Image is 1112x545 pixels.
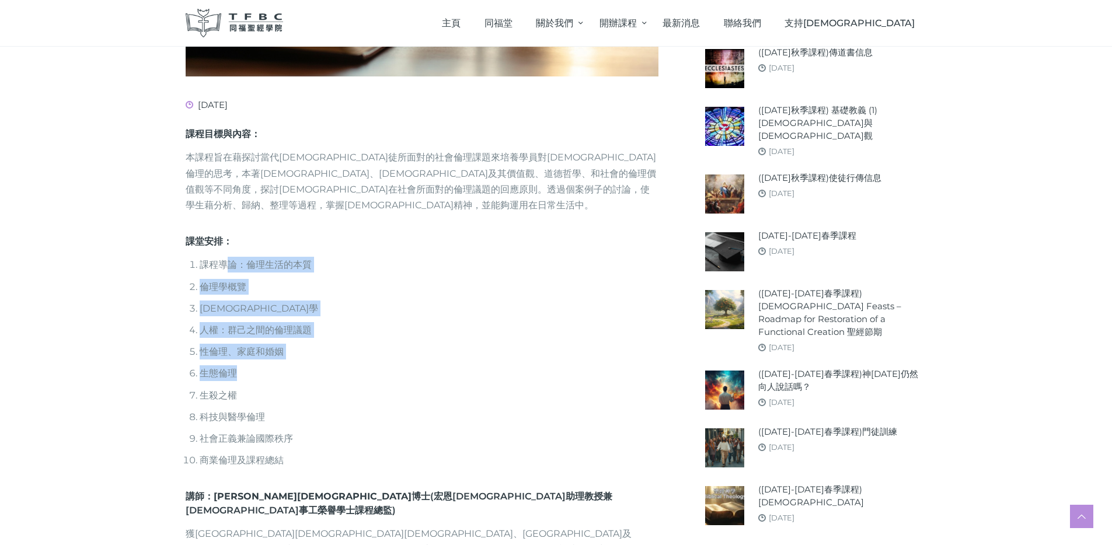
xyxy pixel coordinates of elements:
[186,236,232,247] strong: 課堂安排：
[430,6,473,40] a: 主頁
[769,188,794,198] a: [DATE]
[587,6,650,40] a: 開辦課程
[442,18,461,29] span: 主頁
[705,232,744,271] img: 2024-25年春季課程
[200,344,658,359] li: 性倫理、家庭和婚姻
[200,257,658,272] li: 課程導論：倫理生活的本質
[724,18,761,29] span: 聯絡我們
[524,6,587,40] a: 關於我們
[472,6,524,40] a: 同福堂
[769,442,794,452] a: [DATE]
[758,287,927,338] a: ([DATE]-[DATE]春季課程) [DEMOGRAPHIC_DATA] Feasts – Roadmap for Restoration of a Functional Creation ...
[186,149,658,213] p: 本課程旨在藉探討當代[DEMOGRAPHIC_DATA]徒所面對的社會倫理課題來培養學員對[DEMOGRAPHIC_DATA]倫理的思考，本著[DEMOGRAPHIC_DATA]、[DEMOGR...
[599,18,637,29] span: 開辦課程
[214,491,430,502] strong: [PERSON_NAME][DEMOGRAPHIC_DATA]博士
[758,425,897,438] a: ([DATE]-[DATE]春季課程)門徒訓練
[484,18,513,29] span: 同福堂
[785,18,915,29] span: 支持[DEMOGRAPHIC_DATA]
[200,431,658,446] li: 社會正義兼論國際秩序
[769,146,794,156] a: [DATE]
[200,387,658,403] li: 生殺之權
[536,18,573,29] span: 關於我們
[200,322,658,338] li: 人權：群己之間的倫理議題
[758,46,873,59] a: ([DATE]秋季課程)傳道書信息
[705,371,744,410] img: (2024-25年春季課程)神今天仍然向人說話嗎？
[769,513,794,522] a: [DATE]
[186,9,284,37] img: 同福聖經學院 TFBC
[758,368,927,393] a: ([DATE]-[DATE]春季課程)神[DATE]仍然向人說話嗎？
[663,18,700,29] span: 最新消息
[758,104,927,142] a: ([DATE]秋季課程) 基礎教義 (1) [DEMOGRAPHIC_DATA]與[DEMOGRAPHIC_DATA]觀
[758,172,881,184] a: ([DATE]秋季課程)使徒行傳信息
[200,452,658,468] li: 商業倫理及課程總結
[773,6,927,40] a: 支持[DEMOGRAPHIC_DATA]
[186,99,228,110] span: [DATE]
[705,290,744,329] img: (2024-25年春季課程) Biblical Feasts – Roadmap for Restoration of a Functional Creation 聖經節期
[769,246,794,256] a: [DATE]
[705,428,744,467] img: (2024-25年春季課程)門徒訓練
[186,490,658,517] h6: (宏恩[DEMOGRAPHIC_DATA]助理教授兼[DEMOGRAPHIC_DATA]事工榮譽學士課程總監)
[200,409,658,425] li: 科技與醫學倫理
[758,483,927,509] a: ([DATE]-[DATE]春季課程)[DEMOGRAPHIC_DATA]
[705,107,744,146] img: (2025年秋季課程) 基礎教義 (1) 聖靈觀與教會觀
[712,6,773,40] a: 聯絡我們
[758,229,856,242] a: [DATE]-[DATE]春季課程
[200,279,658,295] li: 倫理學概覽
[200,301,658,316] li: [DEMOGRAPHIC_DATA]學
[651,6,712,40] a: 最新消息
[186,491,214,502] strong: 講師：
[705,486,744,525] img: (2024-25年春季課程)聖經神學
[705,49,744,88] img: (2025年秋季課程)傳道書信息
[769,63,794,72] a: [DATE]
[1070,505,1093,528] a: Scroll to top
[769,397,794,407] a: [DATE]
[186,128,260,139] strong: 課程目標與內容：
[200,365,658,381] li: 生態倫理
[705,174,744,214] img: (2025年秋季課程)使徒行傳信息
[769,343,794,352] a: [DATE]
